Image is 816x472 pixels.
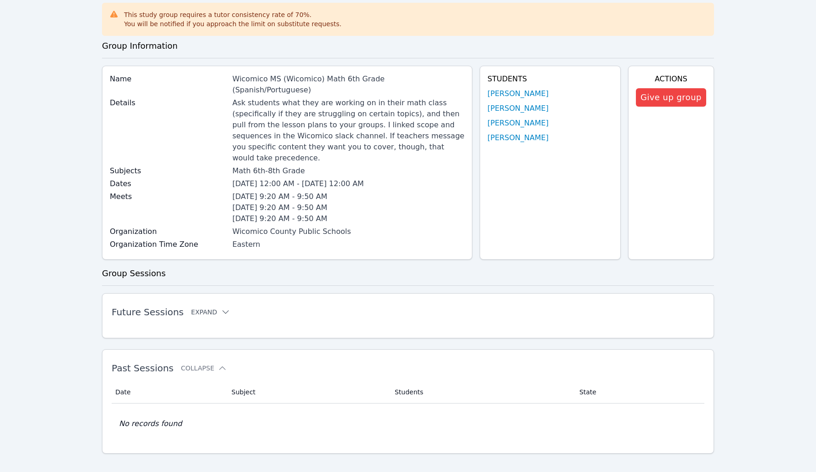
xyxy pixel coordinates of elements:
label: Name [110,74,227,85]
div: Ask students what they are working on in their math class (specifically if they are struggling on... [232,97,465,164]
div: Wicomico County Public Schools [232,226,465,237]
label: Organization Time Zone [110,239,227,250]
button: Expand [191,307,230,317]
span: Future Sessions [112,307,184,318]
h4: Actions [636,74,706,85]
li: [DATE] 9:20 AM - 9:50 AM [232,202,465,213]
div: Eastern [232,239,465,250]
span: Past Sessions [112,363,174,374]
button: Collapse [181,364,227,373]
a: [PERSON_NAME] [487,103,549,114]
label: Dates [110,178,227,189]
div: Math 6th-8th Grade [232,165,465,176]
span: [DATE] 12:00 AM - [DATE] 12:00 AM [232,179,364,188]
h3: Group Sessions [102,267,714,280]
th: State [574,381,704,404]
div: You will be notified if you approach the limit on substitute requests. [124,19,341,28]
label: Organization [110,226,227,237]
a: [PERSON_NAME] [487,118,549,129]
h4: Students [487,74,613,85]
h3: Group Information [102,40,714,52]
th: Subject [226,381,389,404]
li: [DATE] 9:20 AM - 9:50 AM [232,191,465,202]
a: [PERSON_NAME] [487,88,549,99]
label: Meets [110,191,227,202]
th: Students [389,381,574,404]
td: No records found [112,404,704,444]
th: Date [112,381,226,404]
button: Give up group [636,88,706,107]
div: This study group requires a tutor consistency rate of 70 %. [124,10,341,28]
label: Details [110,97,227,108]
a: [PERSON_NAME] [487,132,549,143]
label: Subjects [110,165,227,176]
div: Wicomico MS (Wicomico) Math 6th Grade (Spanish/Portuguese) [232,74,465,96]
li: [DATE] 9:20 AM - 9:50 AM [232,213,465,224]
